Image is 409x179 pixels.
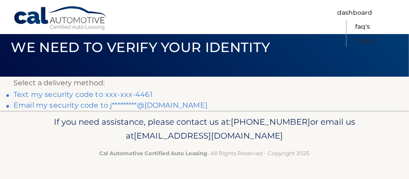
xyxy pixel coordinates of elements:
[134,131,283,141] span: [EMAIL_ADDRESS][DOMAIN_NAME]
[13,90,153,99] a: Text my security code to xxx-xxx-4461
[11,39,270,56] span: We need to verify your identity
[337,6,372,20] a: Dashboard
[100,150,207,157] strong: Cal Automotive Certified Auto Leasing
[13,6,108,32] a: Cal Automotive
[231,117,310,127] span: [PHONE_NUMBER]
[13,77,396,89] p: Select a delivery method:
[355,34,376,48] a: Logout
[13,148,396,158] p: - All Rights Reserved - Copyright 2025
[13,101,207,109] a: Email my security code to j*********@[DOMAIN_NAME]
[355,20,370,34] a: FAQ's
[13,115,396,144] p: If you need assistance, please contact us at: or email us at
